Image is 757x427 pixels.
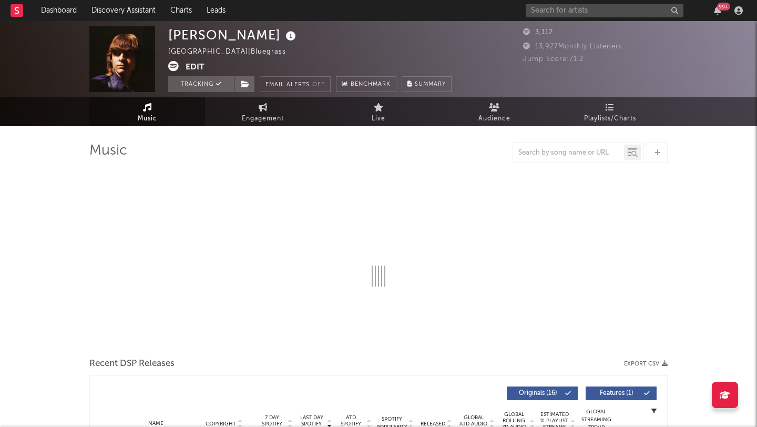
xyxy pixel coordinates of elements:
[507,387,578,400] button: Originals(16)
[336,76,396,92] a: Benchmark
[168,46,298,58] div: [GEOGRAPHIC_DATA] | Bluegrass
[206,421,236,427] span: Copyright
[478,113,510,125] span: Audience
[436,97,552,126] a: Audience
[592,390,641,396] span: Features ( 1 )
[402,76,452,92] button: Summary
[624,361,668,367] button: Export CSV
[526,4,683,17] input: Search for artists
[552,97,668,126] a: Playlists/Charts
[312,82,325,88] em: Off
[242,113,284,125] span: Engagement
[421,421,445,427] span: Released
[717,3,730,11] div: 99 +
[523,43,622,50] span: 13,927 Monthly Listeners
[513,149,624,157] input: Search by song name or URL
[372,113,385,125] span: Live
[523,29,553,36] span: 3,112
[89,97,205,126] a: Music
[321,97,436,126] a: Live
[186,61,204,74] button: Edit
[351,78,391,91] span: Benchmark
[415,82,446,87] span: Summary
[514,390,562,396] span: Originals ( 16 )
[168,76,234,92] button: Tracking
[586,387,657,400] button: Features(1)
[584,113,636,125] span: Playlists/Charts
[523,56,584,63] span: Jump Score: 71.2
[205,97,321,126] a: Engagement
[714,6,721,15] button: 99+
[168,26,299,44] div: [PERSON_NAME]
[89,358,175,370] span: Recent DSP Releases
[260,76,331,92] button: Email AlertsOff
[138,113,157,125] span: Music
